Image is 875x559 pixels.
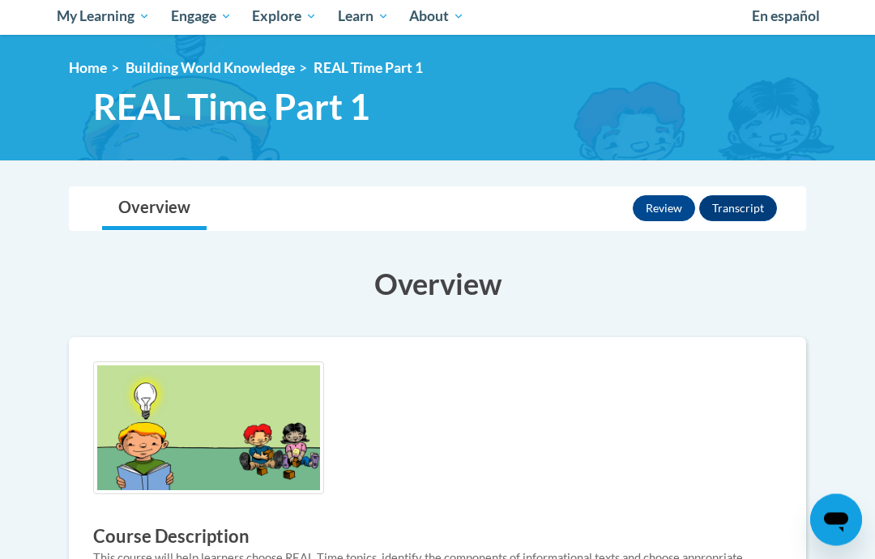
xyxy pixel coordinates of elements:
a: Overview [102,188,207,231]
h3: Overview [69,264,806,305]
a: Building World Knowledge [126,60,295,77]
span: REAL Time Part 1 [314,60,423,77]
span: Engage [171,7,232,27]
button: Review [633,196,695,222]
span: About [409,7,464,27]
span: Explore [252,7,317,27]
span: REAL Time Part 1 [93,86,370,129]
h3: Course Description [93,525,782,550]
span: En español [752,8,820,25]
span: Learn [338,7,389,27]
img: Course logo image [93,362,324,496]
iframe: Button to launch messaging window [810,494,862,546]
span: My Learning [57,7,150,27]
button: Transcript [699,196,777,222]
a: Home [69,60,107,77]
